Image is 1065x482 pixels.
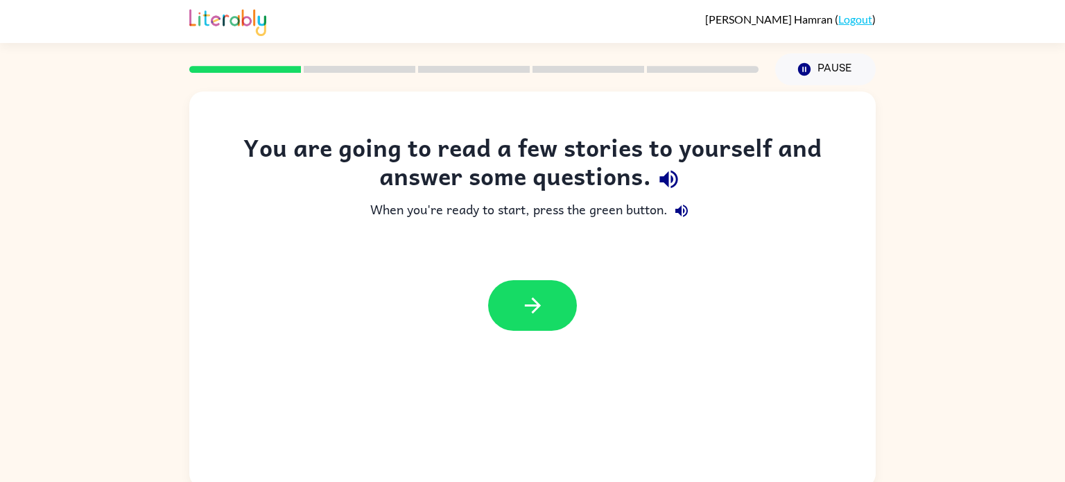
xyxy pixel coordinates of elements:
a: Logout [838,12,872,26]
img: Literably [189,6,266,36]
div: ( ) [705,12,876,26]
div: When you're ready to start, press the green button. [217,197,848,225]
button: Pause [775,53,876,85]
span: [PERSON_NAME] Hamran [705,12,835,26]
div: You are going to read a few stories to yourself and answer some questions. [217,133,848,197]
